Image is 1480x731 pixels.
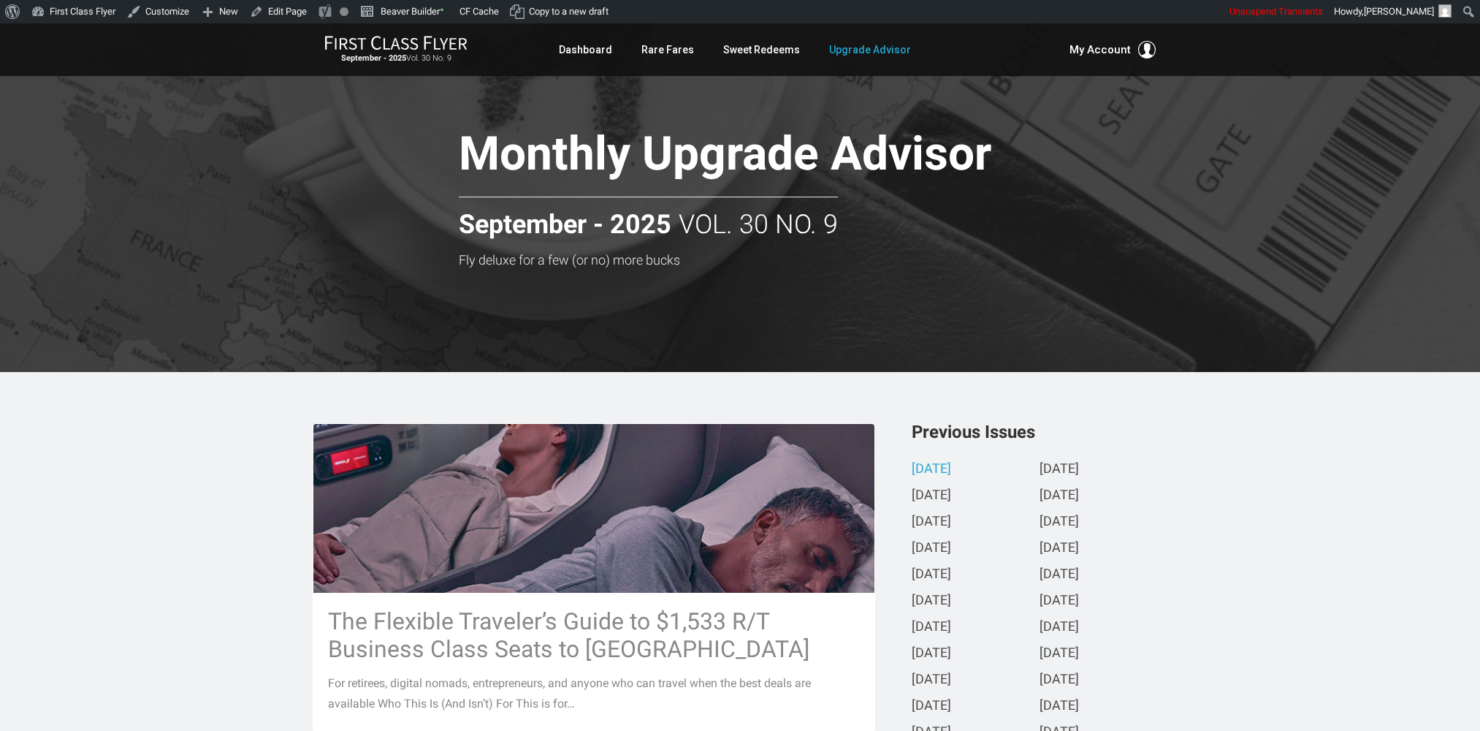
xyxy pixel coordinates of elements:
[1040,646,1079,662] a: [DATE]
[912,515,951,530] a: [DATE]
[459,253,1094,268] h3: Fly deluxe for a few (or no) more bucks
[1040,488,1079,504] a: [DATE]
[1040,567,1079,583] a: [DATE]
[1069,41,1156,58] button: My Account
[1364,6,1434,17] span: [PERSON_NAME]
[1040,699,1079,714] a: [DATE]
[1040,620,1079,635] a: [DATE]
[328,607,860,663] h3: The Flexible Traveler’s Guide to $1,533 R/T Business Class Seats to [GEOGRAPHIC_DATA]
[641,37,694,63] a: Rare Fares
[1040,462,1079,477] a: [DATE]
[912,699,951,714] a: [DATE]
[324,35,468,50] img: First Class Flyer
[912,462,951,477] a: [DATE]
[459,129,1094,185] h1: Monthly Upgrade Advisor
[1069,41,1131,58] span: My Account
[1229,6,1323,17] span: Unsuspend Transients
[912,423,1167,441] h3: Previous Issues
[324,53,468,64] small: Vol. 30 No. 9
[459,211,671,240] strong: September - 2025
[1040,541,1079,556] a: [DATE]
[559,37,612,63] a: Dashboard
[912,646,951,662] a: [DATE]
[324,35,468,64] a: First Class FlyerSeptember - 2025Vol. 30 No. 9
[440,2,444,18] span: •
[341,53,406,63] strong: September - 2025
[1040,673,1079,688] a: [DATE]
[829,37,911,63] a: Upgrade Advisor
[1040,594,1079,609] a: [DATE]
[1040,515,1079,530] a: [DATE]
[459,197,838,240] h2: Vol. 30 No. 9
[912,541,951,556] a: [DATE]
[912,620,951,635] a: [DATE]
[912,673,951,688] a: [DATE]
[328,673,860,714] p: For retirees, digital nomads, entrepreneurs, and anyone who can travel when the best deals are av...
[912,567,951,583] a: [DATE]
[912,488,951,504] a: [DATE]
[723,37,800,63] a: Sweet Redeems
[912,594,951,609] a: [DATE]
